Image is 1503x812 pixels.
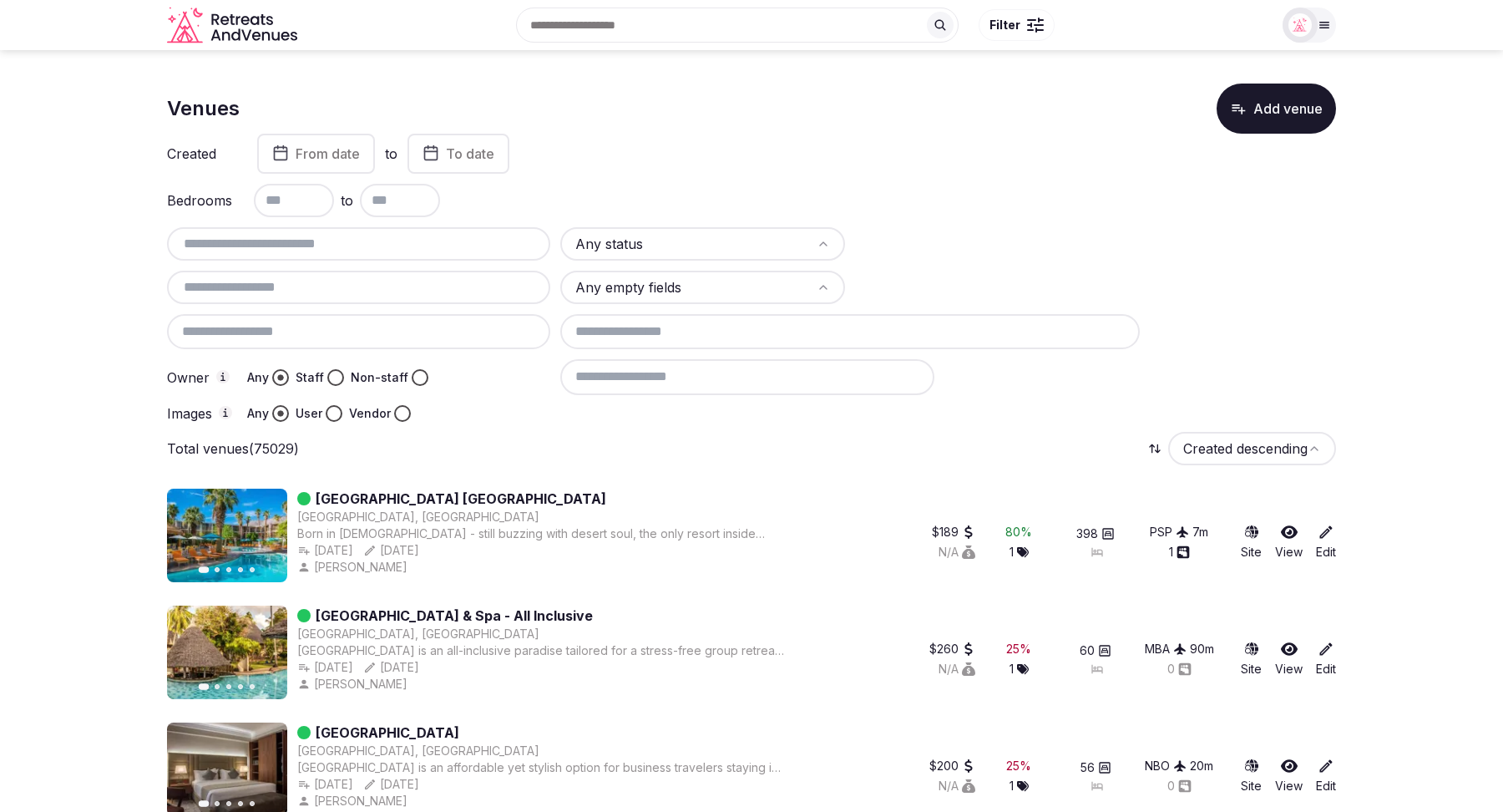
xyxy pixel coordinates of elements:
button: Go to slide 2 [215,801,220,806]
a: Edit [1316,758,1336,794]
a: Visit the homepage [167,7,301,44]
a: View [1275,641,1303,678]
button: MBA [1145,641,1187,657]
button: N/A [939,661,975,678]
span: From date [296,145,360,162]
label: Vendor [349,405,391,422]
a: Site [1241,758,1262,794]
label: Any [247,405,269,422]
button: Go to slide 3 [226,684,231,689]
button: 1 [1010,778,1029,794]
label: Owner [167,370,234,385]
h1: Venues [167,94,240,123]
button: [GEOGRAPHIC_DATA], [GEOGRAPHIC_DATA] [297,626,539,642]
img: Matt Grant Oakes [1288,13,1312,37]
button: [DATE] [297,542,353,559]
button: $260 [929,641,975,657]
button: PSP [1150,524,1189,540]
button: Go to slide 5 [250,801,255,806]
button: 25% [1006,641,1031,657]
label: Non-staff [351,369,408,386]
button: [PERSON_NAME] [297,676,411,693]
button: Go to slide 1 [199,566,210,573]
button: Go to slide 5 [250,567,255,572]
label: to [385,145,397,163]
button: Go to slide 2 [215,684,220,689]
button: [PERSON_NAME] [297,559,411,576]
img: Featured image for Neptune Palm Beach Boutique Resort & Spa - All Inclusive [167,606,287,699]
div: [GEOGRAPHIC_DATA] is an affordable yet stylish option for business travelers staying in [GEOGRAPH... [297,759,786,776]
button: 56 [1080,759,1111,776]
a: [GEOGRAPHIC_DATA] [316,723,459,743]
div: Born in [DEMOGRAPHIC_DATA] - still buzzing with desert soul, the only resort inside [GEOGRAPHIC_D... [297,525,786,542]
button: 0 [1167,778,1192,794]
a: [GEOGRAPHIC_DATA] [GEOGRAPHIC_DATA] [316,489,606,509]
div: [DATE] [297,659,353,676]
p: Total venues (75029) [167,439,299,458]
span: 398 [1076,525,1098,542]
div: [DATE] [363,542,419,559]
button: Go to slide 5 [250,684,255,689]
div: 1 [1010,661,1029,678]
button: From date [257,134,375,174]
div: 25 % [1006,758,1031,774]
button: Images [219,406,232,419]
button: 1 [1169,544,1190,561]
div: NBO [1145,758,1187,774]
button: Go to slide 4 [238,567,243,572]
button: Go to slide 2 [215,567,220,572]
button: 80% [1005,524,1032,540]
button: To date [407,134,509,174]
a: View [1275,524,1303,561]
button: $189 [932,524,975,540]
button: Filter [979,9,1055,41]
button: [DATE] [363,659,419,676]
label: User [296,405,322,422]
button: [PERSON_NAME] [297,793,411,809]
button: 25% [1006,758,1031,774]
span: Filter [989,17,1020,33]
a: Edit [1316,524,1336,561]
button: 20m [1190,758,1213,774]
button: 398 [1076,525,1115,542]
button: N/A [939,544,975,561]
a: Site [1241,524,1262,561]
div: [GEOGRAPHIC_DATA] is an all-inclusive paradise tailored for a stress-free group retreat. With all... [297,642,786,659]
a: Edit [1316,641,1336,678]
div: 90 m [1190,641,1214,657]
button: 1 [1010,544,1029,561]
label: Any [247,369,269,386]
button: Go to slide 3 [226,801,231,806]
a: [GEOGRAPHIC_DATA] & Spa - All Inclusive [316,606,593,626]
div: 25 % [1006,641,1031,657]
a: Site [1241,641,1262,678]
div: $200 [929,758,975,774]
span: To date [446,145,494,162]
button: [DATE] [363,776,419,793]
label: Images [167,406,234,421]
button: [DATE] [297,776,353,793]
button: 0 [1167,661,1192,678]
button: [GEOGRAPHIC_DATA], [GEOGRAPHIC_DATA] [297,509,539,525]
button: 7m [1192,524,1208,540]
